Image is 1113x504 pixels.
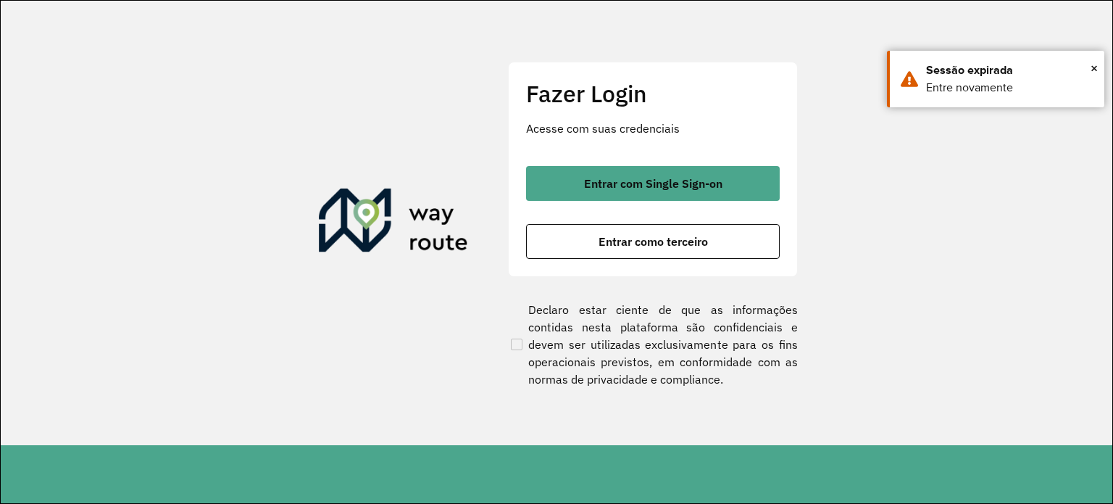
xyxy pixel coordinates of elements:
div: Sessão expirada [926,62,1093,79]
button: Close [1091,57,1098,79]
label: Declaro estar ciente de que as informações contidas nesta plataforma são confidenciais e devem se... [508,301,798,388]
button: button [526,166,780,201]
img: Roteirizador AmbevTech [319,189,468,258]
div: Entre novamente [926,79,1093,96]
span: Entrar como terceiro [599,236,708,247]
span: × [1091,57,1098,79]
button: button [526,224,780,259]
h2: Fazer Login [526,80,780,107]
p: Acesse com suas credenciais [526,120,780,137]
span: Entrar com Single Sign-on [584,178,722,189]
